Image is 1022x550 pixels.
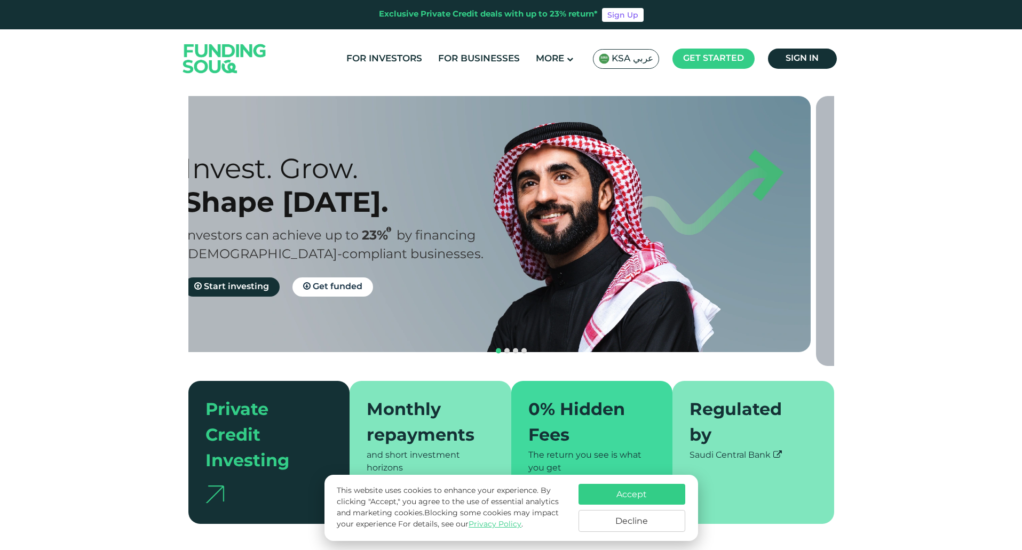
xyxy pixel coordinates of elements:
[204,283,269,291] span: Start investing
[768,49,837,69] a: Sign in
[579,510,685,532] button: Decline
[599,53,609,64] img: SA Flag
[503,347,511,355] button: navigation
[386,227,391,233] i: 23% IRR (expected) ~ 15% Net yield (expected)
[337,509,559,528] span: Blocking some cookies may impact your experience
[683,54,744,62] span: Get started
[536,54,564,63] span: More
[469,521,521,528] a: Privacy Policy
[344,50,425,68] a: For Investors
[184,152,506,185] div: Invest. Grow.
[511,347,520,355] button: navigation
[379,9,598,21] div: Exclusive Private Credit deals with up to 23% return*
[362,230,397,242] span: 23%
[172,31,277,85] img: Logo
[579,484,685,505] button: Accept
[690,398,804,449] div: Regulated by
[184,230,359,242] span: Investors can achieve up to
[292,277,373,297] a: Get funded
[602,8,644,22] a: Sign Up
[528,449,656,475] div: The return you see is what you get
[520,347,528,355] button: navigation
[205,485,224,503] img: arrow
[612,53,653,65] span: KSA عربي
[337,485,567,530] p: This website uses cookies to enhance your experience. By clicking "Accept," you agree to the use ...
[786,54,819,62] span: Sign in
[205,398,320,475] div: Private Credit Investing
[184,277,280,297] a: Start investing
[435,50,522,68] a: For Businesses
[494,347,503,355] button: navigation
[367,449,494,475] div: and short investment horizons
[528,398,643,449] div: 0% Hidden Fees
[184,185,506,219] div: Shape [DATE].
[398,521,523,528] span: For details, see our .
[690,449,817,462] div: Saudi Central Bank
[313,283,362,291] span: Get funded
[367,398,481,449] div: Monthly repayments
